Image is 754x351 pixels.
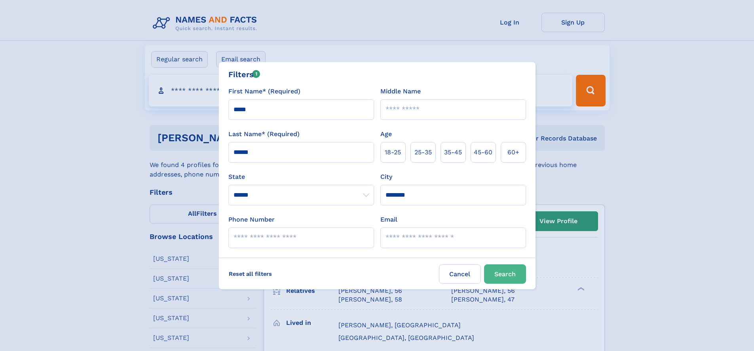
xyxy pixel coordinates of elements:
span: 35‑45 [444,148,462,157]
span: 18‑25 [385,148,401,157]
label: Age [380,129,392,139]
label: Phone Number [228,215,275,224]
label: City [380,172,392,182]
label: Last Name* (Required) [228,129,300,139]
div: Filters [228,68,260,80]
span: 60+ [507,148,519,157]
button: Search [484,264,526,284]
label: Cancel [439,264,481,284]
label: First Name* (Required) [228,87,300,96]
label: Email [380,215,397,224]
label: State [228,172,374,182]
span: 25‑35 [414,148,432,157]
label: Middle Name [380,87,421,96]
span: 45‑60 [474,148,492,157]
label: Reset all filters [224,264,277,283]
